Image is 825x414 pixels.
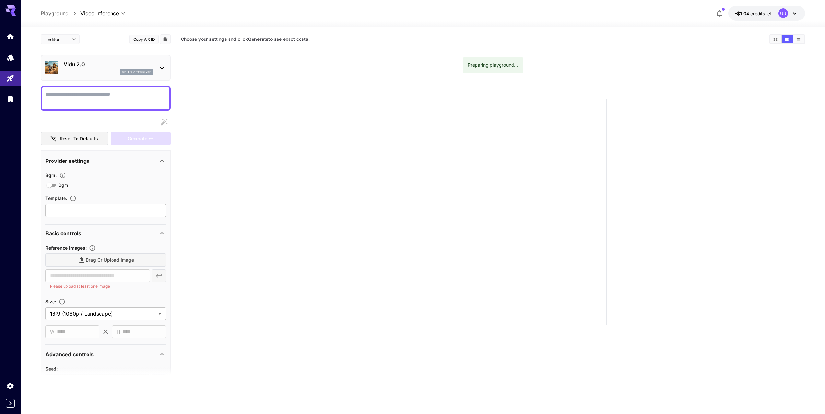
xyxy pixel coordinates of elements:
[735,10,773,17] div: -$1.04387
[468,59,518,71] div: Preparing playground...
[181,36,310,42] span: Choose your settings and click to see exact costs.
[50,310,156,318] span: 16:9 (1080p / Landscape)
[67,195,79,202] button: Available templates: exotic_princess, beast_companion, hugging, bodyshake, ghibli, shake_it_dance...
[45,58,166,78] div: Vidu 2.0vidu_2_0_template
[45,229,81,237] p: Basic controls
[782,35,793,43] button: Show media in video view
[770,35,781,43] button: Show media in grid view
[45,157,89,165] p: Provider settings
[129,35,159,44] button: Copy AIR ID
[50,283,146,290] p: Please upload at least one image
[750,11,773,16] span: credits left
[45,347,166,362] div: Advanced controls
[45,245,87,251] span: Reference Images :
[6,382,14,390] div: Settings
[769,34,805,44] div: Show media in grid viewShow media in video viewShow media in list view
[64,61,153,68] p: Vidu 2.0
[45,299,56,304] span: Size :
[248,36,268,42] b: Generate
[56,298,68,305] button: Adjust the dimensions of the generated image by specifying its width and height in pixels, or sel...
[793,35,804,43] button: Show media in list view
[6,53,14,62] div: Models
[778,8,788,18] div: UU
[728,6,805,21] button: -$1.04387UU
[45,366,58,372] span: Seed :
[45,351,94,358] p: Advanced controls
[122,70,151,74] p: vidu_2_0_template
[45,196,67,201] span: Template :
[6,399,15,408] button: Expand sidebar
[162,35,168,43] button: Add to library
[80,9,119,17] span: Video Inference
[50,328,54,336] span: W
[45,173,57,178] span: Bgm :
[58,182,68,188] span: Bgm
[41,9,80,17] nav: breadcrumb
[47,36,67,43] span: Editor
[6,95,14,103] div: Library
[117,328,120,336] span: H
[6,32,14,40] div: Home
[111,132,171,145] div: Please upload at least one reference image
[87,245,98,251] button: Upload a reference image to guide the result. Supported formats: MP4, WEBM and MOV.
[45,226,166,241] div: Basic controls
[6,74,14,83] div: Playground
[41,132,108,145] button: Reset to defaults
[45,153,166,169] div: Provider settings
[735,11,750,16] span: -$1.04
[41,9,69,17] a: Playground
